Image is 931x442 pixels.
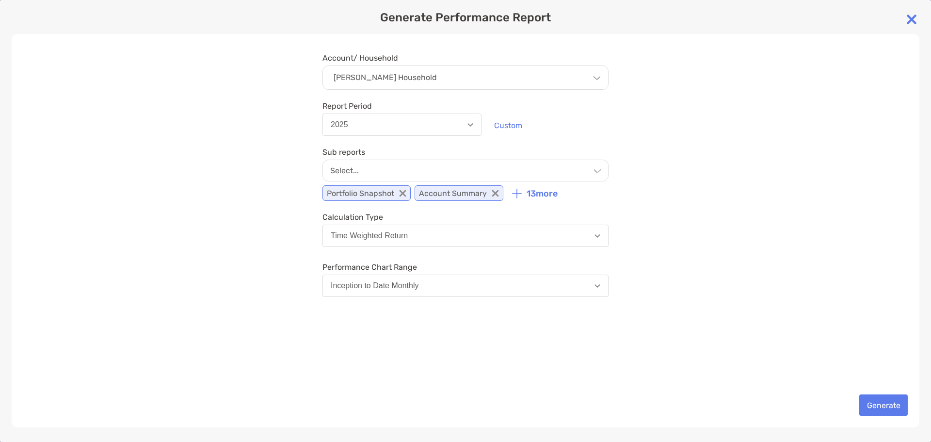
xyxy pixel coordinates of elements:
span: Report Period [322,101,482,111]
p: 13 more [527,189,558,199]
label: Sub reports [322,147,365,157]
p: Account Summary [415,185,503,201]
button: 2025 [322,114,482,136]
img: Open dropdown arrow [467,123,473,127]
img: icon plus [512,189,522,198]
img: Open dropdown arrow [594,284,600,288]
span: Performance Chart Range [322,262,609,272]
button: Time Weighted Return [322,225,609,247]
p: [PERSON_NAME] Household [334,73,437,82]
div: Inception to Date Monthly [331,281,418,290]
span: Calculation Type [322,213,609,222]
div: Time Weighted Return [331,231,408,240]
p: Select... [330,166,359,175]
button: Inception to Date Monthly [322,275,609,297]
div: 2025 [331,120,348,129]
img: Open dropdown arrow [594,234,600,238]
label: Account/ Household [322,53,398,63]
img: close modal icon [902,10,921,29]
p: Generate Performance Report [12,12,919,24]
button: Custom [486,115,530,136]
button: Generate [859,394,908,416]
p: Portfolio Snapshot [322,185,411,201]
